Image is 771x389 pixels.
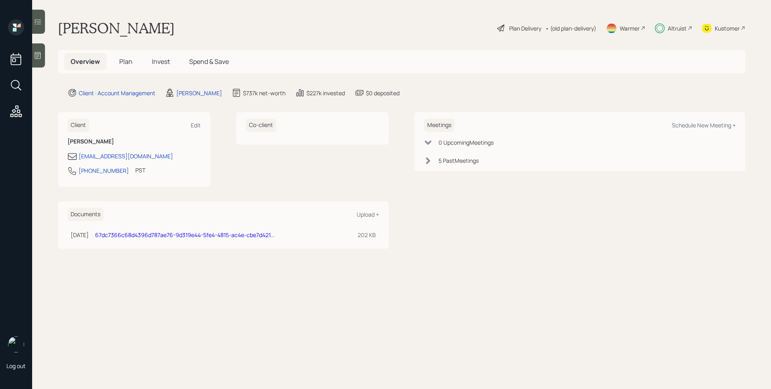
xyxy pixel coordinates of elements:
h6: Meetings [424,119,455,132]
div: $0 deposited [366,89,400,97]
span: Spend & Save [189,57,229,66]
div: 0 Upcoming Meeting s [439,138,494,147]
h6: Co-client [246,119,276,132]
div: [EMAIL_ADDRESS][DOMAIN_NAME] [79,152,173,160]
span: Overview [71,57,100,66]
div: Altruist [668,24,687,33]
div: [PERSON_NAME] [176,89,222,97]
div: Client · Account Management [79,89,155,97]
div: Upload + [357,211,379,218]
h6: Documents [67,208,104,221]
div: Plan Delivery [509,24,541,33]
div: $737k net-worth [243,89,286,97]
img: sami-boghos-headshot.png [8,336,24,352]
div: Edit [191,121,201,129]
div: Warmer [620,24,640,33]
div: PST [135,166,145,174]
div: [PHONE_NUMBER] [79,166,129,175]
a: 67dc7366c68d4396d787ae76-9d319e44-5fe4-4815-ac4e-cbe7d421... [95,231,275,239]
div: Schedule New Meeting + [672,121,736,129]
div: 202 KB [358,231,376,239]
h6: Client [67,119,89,132]
span: Invest [152,57,170,66]
div: Log out [6,362,26,370]
div: [DATE] [71,231,89,239]
h6: [PERSON_NAME] [67,138,201,145]
span: Plan [119,57,133,66]
div: $227k invested [306,89,345,97]
div: • (old plan-delivery) [545,24,596,33]
div: Kustomer [715,24,740,33]
div: 5 Past Meeting s [439,156,479,165]
h1: [PERSON_NAME] [58,19,175,37]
